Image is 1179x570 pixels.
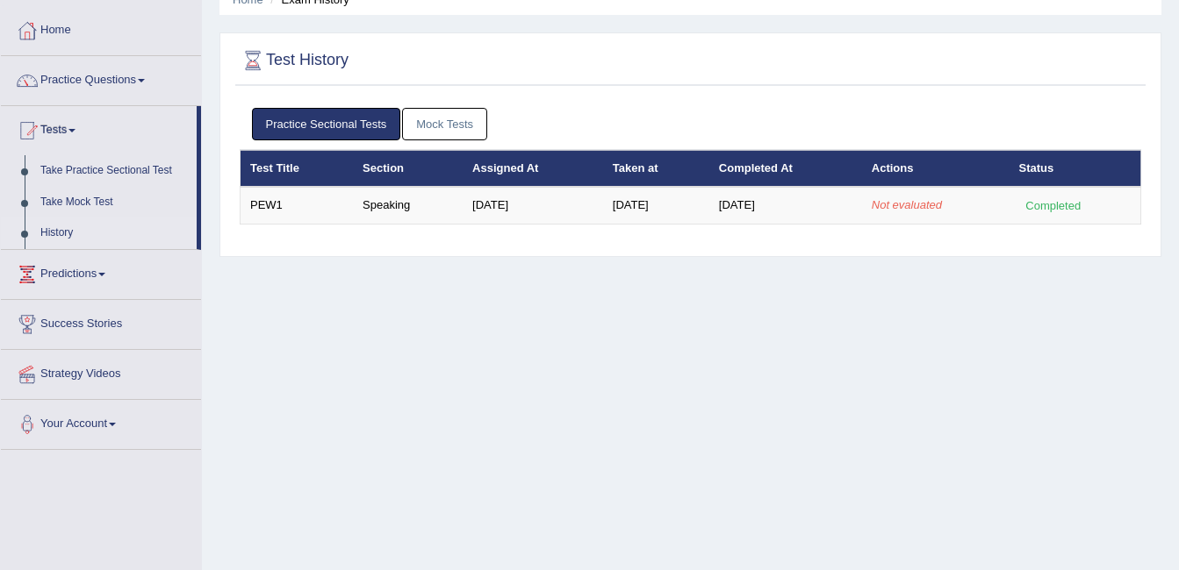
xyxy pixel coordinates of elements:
a: Mock Tests [402,108,487,140]
a: Success Stories [1,300,201,344]
th: Assigned At [463,150,603,187]
a: Practice Questions [1,56,201,100]
th: Test Title [241,150,354,187]
a: History [32,217,197,249]
a: Strategy Videos [1,350,201,394]
a: Tests [1,106,197,150]
a: Take Practice Sectional Test [32,155,197,187]
a: Practice Sectional Tests [252,108,401,140]
a: Your Account [1,400,201,444]
h2: Test History [240,47,349,74]
a: Home [1,6,201,50]
td: [DATE] [603,187,709,224]
td: [DATE] [463,187,603,224]
th: Completed At [709,150,862,187]
th: Taken at [603,150,709,187]
td: PEW1 [241,187,354,224]
th: Status [1010,150,1141,187]
th: Section [353,150,463,187]
em: Not evaluated [872,198,942,211]
div: Completed [1019,196,1088,215]
a: Take Mock Test [32,187,197,218]
td: Speaking [353,187,463,224]
th: Actions [862,150,1010,187]
a: Predictions [1,250,201,294]
td: [DATE] [709,187,862,224]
